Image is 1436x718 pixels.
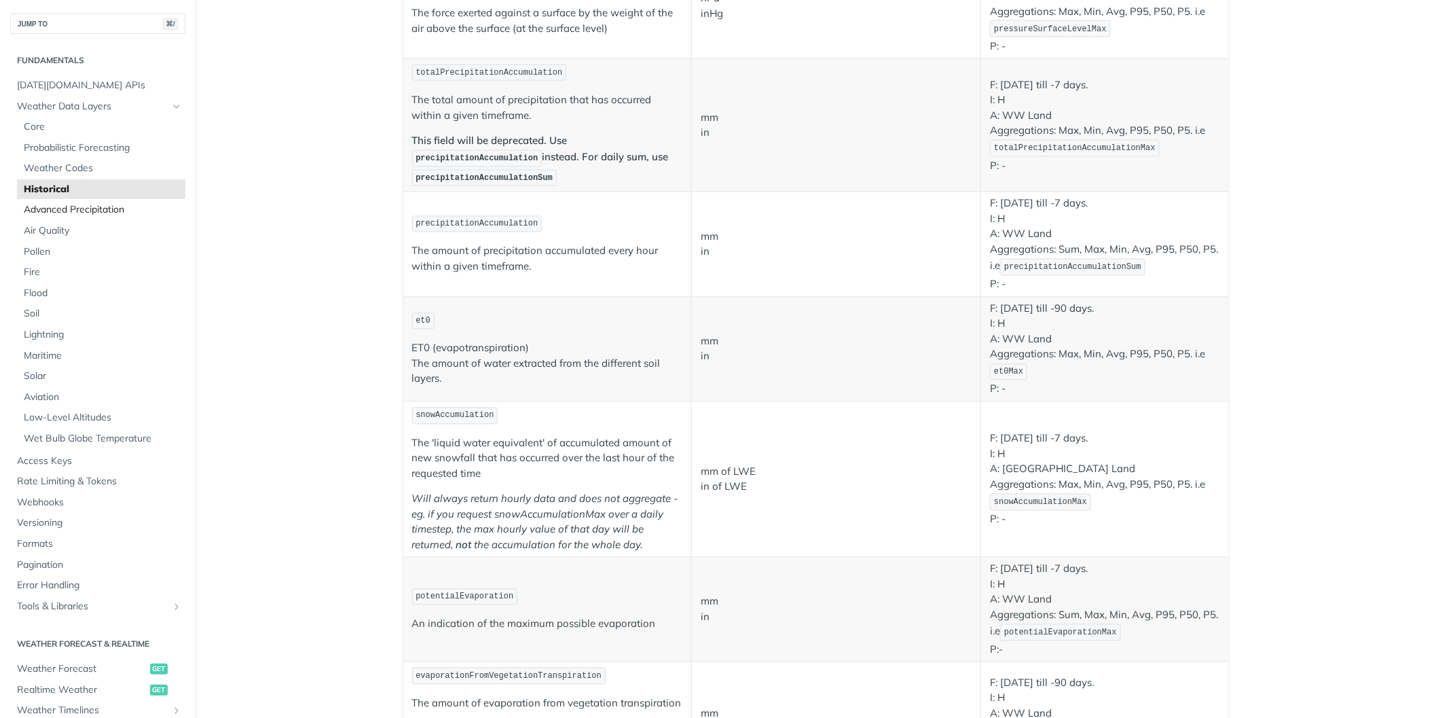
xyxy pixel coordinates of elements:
span: Flood [24,287,182,300]
span: et0 [416,317,430,326]
span: ⌘/ [163,18,178,30]
h2: Weather Forecast & realtime [10,638,185,650]
a: Air Quality [17,221,185,241]
a: Advanced Precipitation [17,200,185,220]
a: Core [17,117,185,137]
p: F: [DATE] till -90 days. I: H A: WW Land Aggregations: Max, Min, Avg, P95, P50, P5. i.e P: - [990,302,1219,397]
a: Lightning [17,325,185,345]
span: precipitationAccumulationSum [416,173,553,183]
button: Show subpages for Tools & Libraries [171,601,182,612]
span: Lightning [24,328,182,342]
strong: This field will be deprecated. Use instead. For daily sum, use [412,134,669,183]
p: F: [DATE] till -7 days. I: H A: WW Land Aggregations: Sum, Max, Min, Avg, P95, P50, P5. i.e P: - [990,196,1219,292]
a: Weather Codes [17,158,185,179]
span: pressureSurfaceLevelMax [994,24,1107,34]
p: mm in [701,594,972,625]
span: precipitationAccumulation [416,219,538,229]
p: The force exerted against a surface by the weight of the air above the surface (at the surface le... [412,5,683,36]
span: Maritime [24,349,182,363]
span: potentialEvaporation [416,592,513,602]
a: Probabilistic Forecasting [17,138,185,158]
p: The 'liquid water equivalent' of accumulated amount of new snowfall that has occurred over the la... [412,436,683,482]
button: Hide subpages for Weather Data Layers [171,101,182,112]
a: Error Handling [10,575,185,596]
p: mm of LWE in of LWE [701,465,972,495]
span: Probabilistic Forecasting [24,141,182,155]
a: Realtime Weatherget [10,680,185,700]
a: Weather Data LayersHide subpages for Weather Data Layers [10,96,185,117]
span: Weather Data Layers [17,100,168,113]
a: Solar [17,366,185,387]
p: mm in [701,334,972,365]
a: Pagination [10,555,185,575]
span: Weather Codes [24,162,182,175]
a: Flood [17,283,185,304]
a: Formats [10,534,185,554]
span: Rate Limiting & Tokens [17,475,182,488]
span: Tools & Libraries [17,600,168,613]
p: F: [DATE] till -7 days. I: H A: [GEOGRAPHIC_DATA] Land Aggregations: Max, Min, Avg, P95, P50, P5.... [990,431,1219,527]
p: mm in [701,110,972,141]
span: et0Max [994,367,1023,377]
span: Historical [24,183,182,196]
span: totalPrecipitationAccumulationMax [994,143,1156,153]
span: Solar [24,370,182,383]
a: Pollen [17,242,185,262]
span: Fire [24,266,182,279]
a: Versioning [10,513,185,533]
em: Will always return hourly data and does not aggregate - eg. if you request snowAccumulationMax ov... [412,492,678,552]
span: Error Handling [17,579,182,592]
span: get [150,685,168,696]
span: Access Keys [17,454,182,468]
span: Weather Timelines [17,704,168,717]
span: Pagination [17,558,182,572]
span: get [150,664,168,675]
span: Formats [17,537,182,551]
span: Weather Forecast [17,662,147,676]
span: Realtime Weather [17,683,147,697]
button: Show subpages for Weather Timelines [171,705,182,716]
span: precipitationAccumulationSum [1004,263,1141,272]
p: F: [DATE] till -7 days. I: H A: WW Land Aggregations: Sum, Max, Min, Avg, P95, P50, P5. i.e P:- [990,562,1219,658]
span: Core [24,120,182,134]
em: the accumulation for the whole day. [475,539,643,552]
span: Pollen [24,245,182,259]
span: Soil [24,307,182,321]
a: [DATE][DOMAIN_NAME] APIs [10,75,185,96]
a: Maritime [17,346,185,366]
a: Tools & LibrariesShow subpages for Tools & Libraries [10,596,185,617]
span: Low-Level Altitudes [24,411,182,425]
span: totalPrecipitationAccumulation [416,68,562,77]
p: mm in [701,230,972,260]
span: Versioning [17,516,182,530]
span: evaporationFromVegetationTranspiration [416,672,602,681]
a: Soil [17,304,185,324]
span: Wet Bulb Globe Temperature [24,432,182,446]
span: snowAccumulation [416,411,494,420]
p: The total amount of precipitation that has occurred within a given timeframe. [412,92,683,123]
p: The amount of precipitation accumulated every hour within a given timeframe. [412,244,683,274]
span: Air Quality [24,224,182,238]
strong: not [456,539,472,552]
p: F: [DATE] till -7 days. I: H A: WW Land Aggregations: Max, Min, Avg, P95, P50, P5. i.e P: - [990,77,1219,173]
a: Webhooks [10,492,185,513]
span: Advanced Precipitation [24,203,182,217]
span: precipitationAccumulation [416,154,538,163]
a: Fire [17,262,185,283]
a: Aviation [17,387,185,408]
a: Rate Limiting & Tokens [10,471,185,492]
a: Access Keys [10,451,185,471]
p: The amount of evaporation from vegetation transpiration [412,696,683,712]
span: potentialEvaporationMax [1004,628,1117,638]
h2: Fundamentals [10,54,185,67]
a: Weather Forecastget [10,659,185,679]
span: Webhooks [17,496,182,509]
p: An indication of the maximum possible evaporation [412,617,683,632]
span: [DATE][DOMAIN_NAME] APIs [17,79,182,92]
p: ET0 (evapotranspiration) The amount of water extracted from the different soil layers. [412,341,683,387]
button: JUMP TO⌘/ [10,14,185,34]
a: Wet Bulb Globe Temperature [17,429,185,449]
span: snowAccumulationMax [994,498,1087,507]
a: Historical [17,179,185,200]
a: Low-Level Altitudes [17,408,185,428]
